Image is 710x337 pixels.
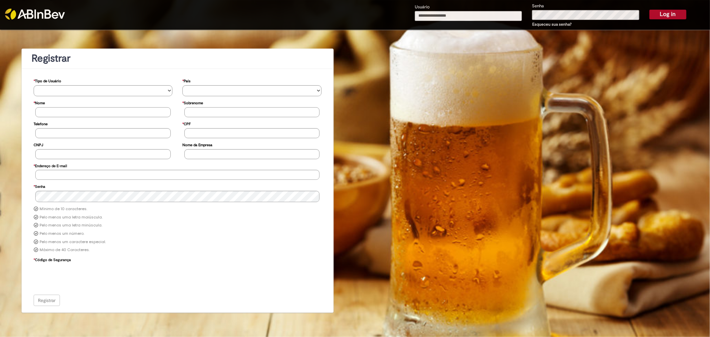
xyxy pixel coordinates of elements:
label: Pelo menos uma letra minúscula. [40,223,102,228]
label: Pelo menos uma letra maiúscula. [40,215,103,220]
iframe: reCAPTCHA [35,264,136,290]
label: Usuário [415,4,430,10]
label: Tipo de Usuário [34,76,61,85]
label: Senha [34,181,45,191]
label: País [182,76,190,85]
label: CNPJ [34,140,43,149]
label: CPF [182,119,191,128]
label: Nome da Empresa [182,140,212,149]
label: Senha [532,3,544,9]
label: Máximo de 40 Caracteres. [40,247,90,253]
a: Esqueceu sua senha? [533,22,572,27]
label: Nome [34,98,45,107]
button: Log in [649,10,686,19]
img: ABInbev-white.png [5,9,65,20]
label: Telefone [34,119,48,128]
h1: Registrar [32,53,324,64]
label: Pelo menos um número. [40,231,84,236]
label: Código de Segurança [34,254,71,264]
label: Sobrenome [182,98,203,107]
label: Pelo menos um caractere especial. [40,239,106,245]
label: Endereço de E-mail [34,161,67,170]
label: Mínimo de 10 caracteres. [40,206,87,212]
